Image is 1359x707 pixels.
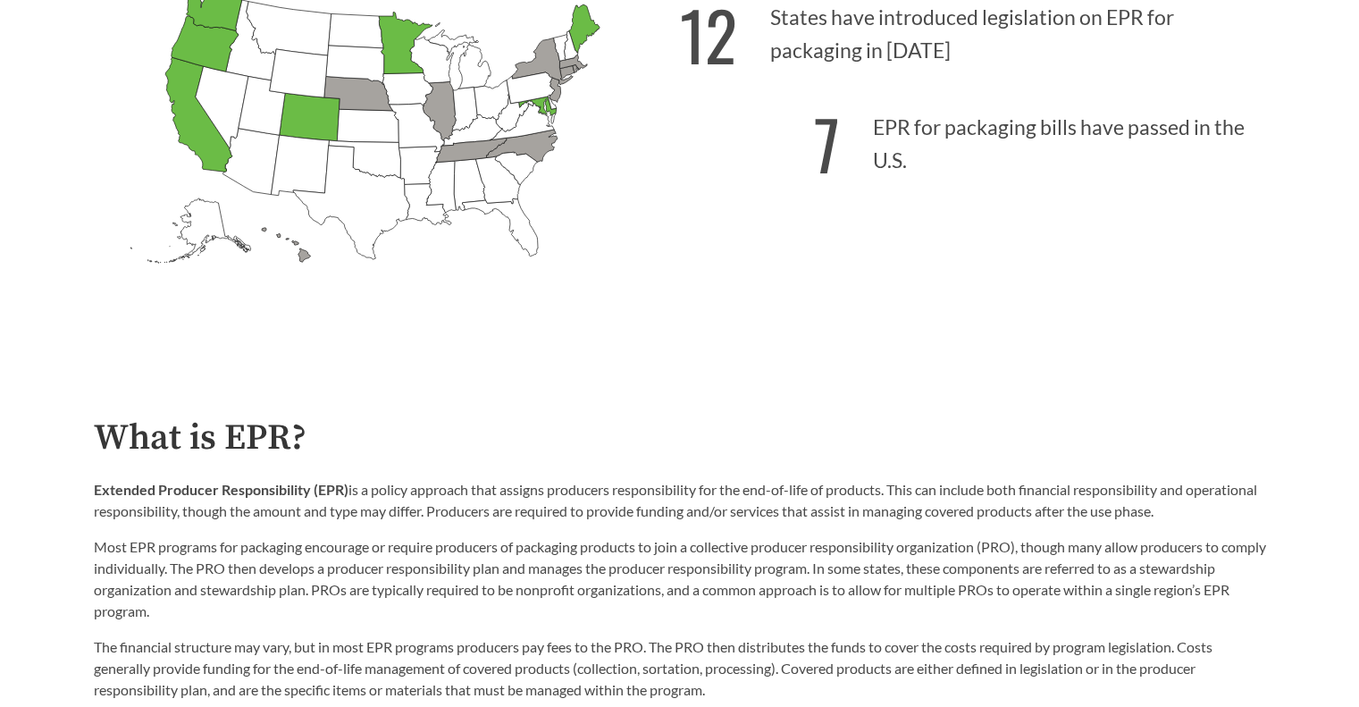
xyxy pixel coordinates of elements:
p: The financial structure may vary, but in most EPR programs producers pay fees to the PRO. The PRO... [94,636,1266,701]
p: EPR for packaging bills have passed in the U.S. [680,84,1266,194]
p: Most EPR programs for packaging encourage or require producers of packaging products to join a co... [94,536,1266,622]
h2: What is EPR? [94,418,1266,459]
p: is a policy approach that assigns producers responsibility for the end-of-life of products. This ... [94,479,1266,522]
strong: Extended Producer Responsibility (EPR) [94,481,348,498]
strong: 7 [814,94,840,193]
